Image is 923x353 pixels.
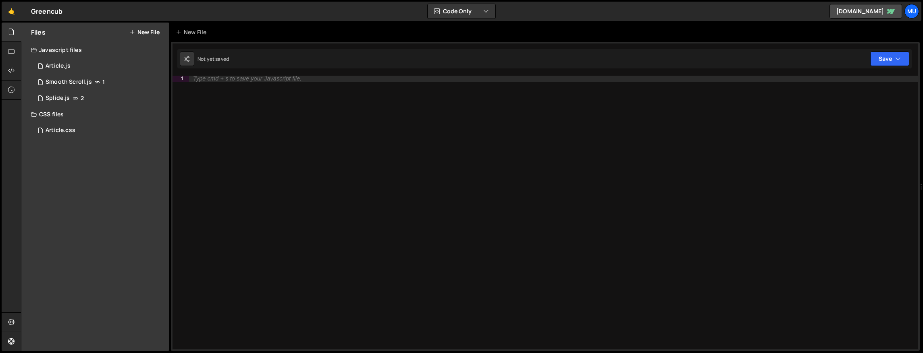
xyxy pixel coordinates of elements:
[46,62,71,70] div: Article.js
[31,90,169,106] div: 16982/46574.js
[2,2,21,21] a: 🤙
[21,106,169,122] div: CSS files
[173,76,189,82] div: 1
[31,58,169,74] div: 16982/46579.js
[46,78,92,86] div: Smooth Scroll.js
[129,29,160,35] button: New File
[31,122,169,138] div: 16982/46583.css
[176,28,210,36] div: New File
[31,6,62,16] div: Greencub
[31,74,169,90] div: 16982/46575.js
[193,76,301,82] div: Type cmd + s to save your Javascript file.
[21,42,169,58] div: Javascript files
[31,28,46,37] h2: Files
[870,52,909,66] button: Save
[46,95,70,102] div: Splide.js
[197,56,229,62] div: Not yet saved
[46,127,75,134] div: Article.css
[102,79,105,85] span: 1
[428,4,495,19] button: Code Only
[81,95,84,101] span: 2
[904,4,919,19] a: Mu
[829,4,902,19] a: [DOMAIN_NAME]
